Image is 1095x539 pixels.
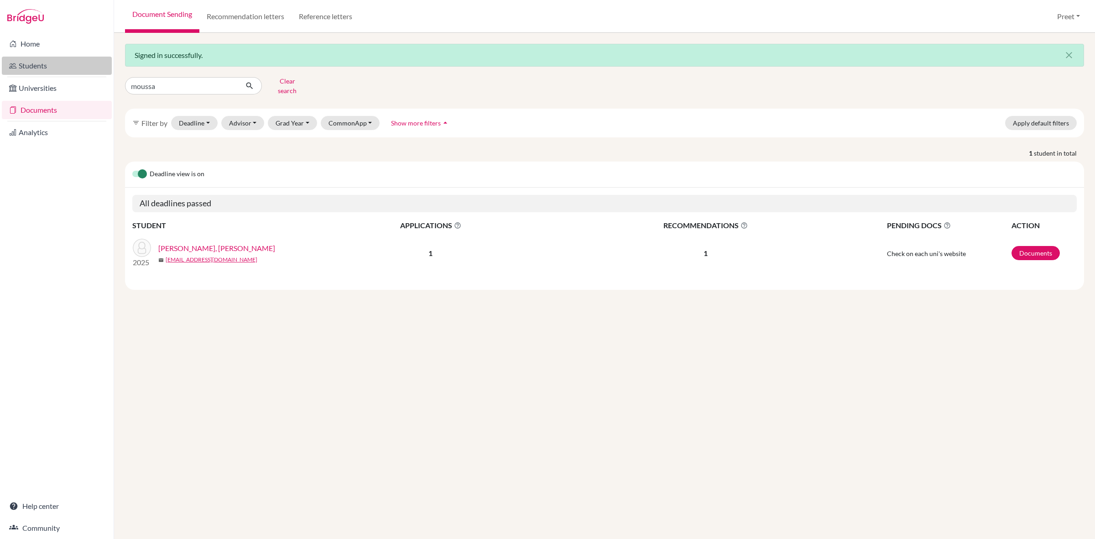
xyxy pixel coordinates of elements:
[1005,116,1077,130] button: Apply default filters
[132,220,315,231] th: STUDENT
[125,77,238,94] input: Find student by name...
[547,220,865,231] span: RECOMMENDATIONS
[1012,246,1060,260] a: Documents
[141,119,167,127] span: Filter by
[2,101,112,119] a: Documents
[268,116,317,130] button: Grad Year
[391,119,441,127] span: Show more filters
[221,116,265,130] button: Advisor
[1011,220,1077,231] th: ACTION
[262,74,313,98] button: Clear search
[125,44,1084,67] div: Signed in successfully.
[150,169,204,180] span: Deadline view is on
[887,220,1011,231] span: PENDING DOCS
[1034,148,1084,158] span: student in total
[132,119,140,126] i: filter_list
[171,116,218,130] button: Deadline
[7,9,44,24] img: Bridge-U
[441,118,450,127] i: arrow_drop_up
[1029,148,1034,158] strong: 1
[2,123,112,141] a: Analytics
[428,249,433,257] b: 1
[133,257,151,268] p: 2025
[166,256,257,264] a: [EMAIL_ADDRESS][DOMAIN_NAME]
[315,220,546,231] span: APPLICATIONS
[133,239,151,257] img: Rabih Hmade, Moussa
[383,116,458,130] button: Show more filtersarrow_drop_up
[1054,44,1084,66] button: Close
[132,195,1077,212] h5: All deadlines passed
[321,116,380,130] button: CommonApp
[1053,8,1084,25] button: Preet
[1064,50,1074,61] i: close
[887,250,966,257] span: Check on each uni's website
[158,257,164,263] span: mail
[2,57,112,75] a: Students
[2,519,112,537] a: Community
[547,248,865,259] p: 1
[2,35,112,53] a: Home
[2,79,112,97] a: Universities
[158,243,275,254] a: [PERSON_NAME], [PERSON_NAME]
[2,497,112,515] a: Help center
